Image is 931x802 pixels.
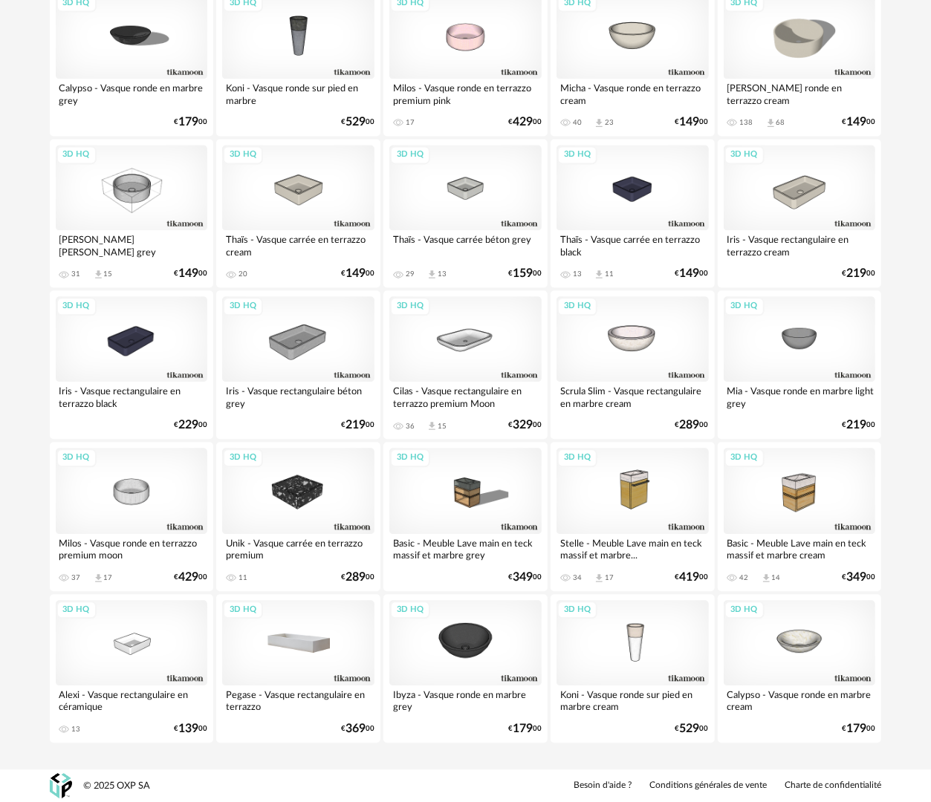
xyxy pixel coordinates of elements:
[551,594,715,743] a: 3D HQ Koni - Vasque ronde sur pied en marbre cream €52900
[551,139,715,287] a: 3D HQ Thaïs - Vasque carrée en terrazzo black 13 Download icon 11 €14900
[605,118,614,127] div: 23
[223,601,263,619] div: 3D HQ
[680,724,700,734] span: 529
[718,594,882,743] a: 3D HQ Calypso - Vasque ronde en marbre cream €17900
[390,601,430,619] div: 3D HQ
[222,230,374,260] div: Thaïs - Vasque carrée en terrazzo cream
[389,534,542,564] div: Basic - Meuble Lave main en teck massif et marbre grey
[846,117,866,127] span: 149
[178,269,198,278] span: 149
[383,442,548,590] a: 3D HQ Basic - Meuble Lave main en teck massif et marbre grey €34900
[557,79,709,108] div: Micha - Vasque ronde en terrazzo cream
[72,270,81,278] div: 31
[216,594,380,743] a: 3D HQ Pegase - Vasque rectangulaire en terrazzo €36900
[724,297,765,316] div: 3D HQ
[557,382,709,411] div: Scrula Slim - Vasque rectangulaire en marbre cream
[508,420,542,430] div: € 00
[846,269,866,278] span: 219
[680,420,700,430] span: 289
[239,573,247,582] div: 11
[438,422,447,431] div: 15
[239,270,247,278] div: 20
[594,269,605,280] span: Download icon
[551,442,715,590] a: 3D HQ Stelle - Meuble Lave main en teck massif et marbre... 34 Download icon 17 €41900
[724,230,876,260] div: Iris - Vasque rectangulaire en terrazzo cream
[724,79,876,108] div: [PERSON_NAME] ronde en terrazzo cream
[785,780,882,792] a: Charte de confidentialité
[426,420,438,431] span: Download icon
[573,573,582,582] div: 34
[724,601,765,619] div: 3D HQ
[341,269,374,278] div: € 00
[346,117,366,127] span: 529
[740,573,749,582] div: 42
[508,573,542,582] div: € 00
[724,146,765,164] div: 3D HQ
[842,269,875,278] div: € 00
[178,420,198,430] span: 229
[174,573,207,582] div: € 00
[56,534,208,564] div: Milos - Vasque ronde en terrazzo premium moon
[383,594,548,743] a: 3D HQ Ibyza - Vasque ronde en marbre grey €17900
[346,269,366,278] span: 149
[846,573,866,582] span: 349
[174,420,207,430] div: € 00
[346,724,366,734] span: 369
[605,573,614,582] div: 17
[605,270,614,278] div: 11
[513,573,533,582] span: 349
[675,420,709,430] div: € 00
[178,117,198,127] span: 179
[174,269,207,278] div: € 00
[513,117,533,127] span: 429
[174,117,207,127] div: € 00
[178,724,198,734] span: 139
[680,269,700,278] span: 149
[56,297,97,316] div: 3D HQ
[675,269,709,278] div: € 00
[776,118,785,127] div: 68
[389,685,542,715] div: Ibyza - Vasque ronde en marbre grey
[513,269,533,278] span: 159
[724,449,765,467] div: 3D HQ
[104,270,113,278] div: 15
[718,290,882,439] a: 3D HQ Mia - Vasque ronde en marbre light grey €21900
[842,724,875,734] div: € 00
[389,230,542,260] div: Thaïs - Vasque carrée béton grey
[341,117,374,127] div: € 00
[740,118,753,127] div: 138
[84,780,151,792] div: © 2025 OXP SA
[513,724,533,734] span: 179
[50,773,72,799] img: OXP
[842,573,875,582] div: € 00
[508,269,542,278] div: € 00
[346,420,366,430] span: 219
[650,780,768,792] a: Conditions générales de vente
[557,230,709,260] div: Thaïs - Vasque carrée en terrazzo black
[341,724,374,734] div: € 00
[216,290,380,439] a: 3D HQ Iris - Vasque rectangulaire béton grey €21900
[551,290,715,439] a: 3D HQ Scrula Slim - Vasque rectangulaire en marbre cream €28900
[675,724,709,734] div: € 00
[557,297,597,316] div: 3D HQ
[56,230,208,260] div: [PERSON_NAME] [PERSON_NAME] grey
[557,534,709,564] div: Stelle - Meuble Lave main en teck massif et marbre...
[718,139,882,287] a: 3D HQ Iris - Vasque rectangulaire en terrazzo cream €21900
[557,449,597,467] div: 3D HQ
[390,146,430,164] div: 3D HQ
[341,573,374,582] div: € 00
[72,573,81,582] div: 37
[390,449,430,467] div: 3D HQ
[178,573,198,582] span: 429
[573,270,582,278] div: 13
[50,139,214,287] a: 3D HQ [PERSON_NAME] [PERSON_NAME] grey 31 Download icon 15 €14900
[772,573,781,582] div: 14
[573,118,582,127] div: 40
[594,117,605,128] span: Download icon
[842,420,875,430] div: € 00
[406,270,415,278] div: 29
[346,573,366,582] span: 289
[846,724,866,734] span: 179
[93,269,104,280] span: Download icon
[223,297,263,316] div: 3D HQ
